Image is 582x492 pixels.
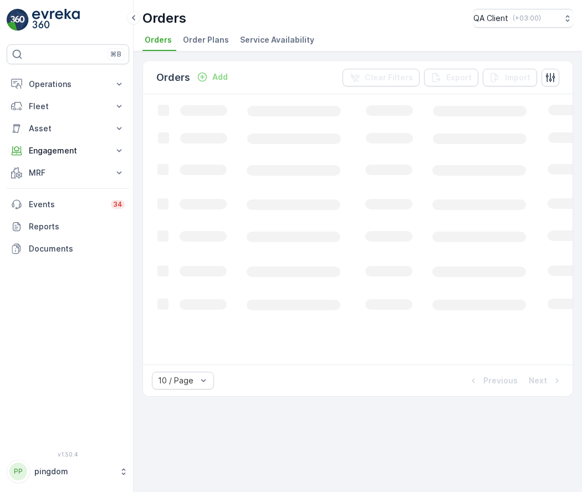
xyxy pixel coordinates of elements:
[7,451,129,458] span: v 1.50.4
[110,50,121,59] p: ⌘B
[240,34,314,45] span: Service Availability
[7,95,129,117] button: Fleet
[212,71,228,83] p: Add
[7,73,129,95] button: Operations
[483,375,518,386] p: Previous
[7,117,129,140] button: Asset
[142,9,186,27] p: Orders
[183,34,229,45] span: Order Plans
[529,375,547,386] p: Next
[483,69,537,86] button: Import
[34,466,114,477] p: pingdom
[528,374,564,387] button: Next
[29,199,104,210] p: Events
[29,123,107,134] p: Asset
[29,167,107,178] p: MRF
[145,34,172,45] span: Orders
[192,70,232,84] button: Add
[473,13,508,24] p: QA Client
[446,72,472,83] p: Export
[424,69,478,86] button: Export
[29,101,107,112] p: Fleet
[513,14,541,23] p: ( +03:00 )
[29,145,107,156] p: Engagement
[29,221,125,232] p: Reports
[365,72,413,83] p: Clear Filters
[467,374,519,387] button: Previous
[156,70,190,85] p: Orders
[7,9,29,31] img: logo
[113,200,122,209] p: 34
[29,79,107,90] p: Operations
[32,9,80,31] img: logo_light-DOdMpM7g.png
[343,69,420,86] button: Clear Filters
[7,193,129,216] a: Events34
[7,238,129,260] a: Documents
[7,460,129,483] button: PPpingdom
[7,216,129,238] a: Reports
[7,140,129,162] button: Engagement
[473,9,573,28] button: QA Client(+03:00)
[505,72,530,83] p: Import
[7,162,129,184] button: MRF
[29,243,125,254] p: Documents
[9,463,27,480] div: PP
